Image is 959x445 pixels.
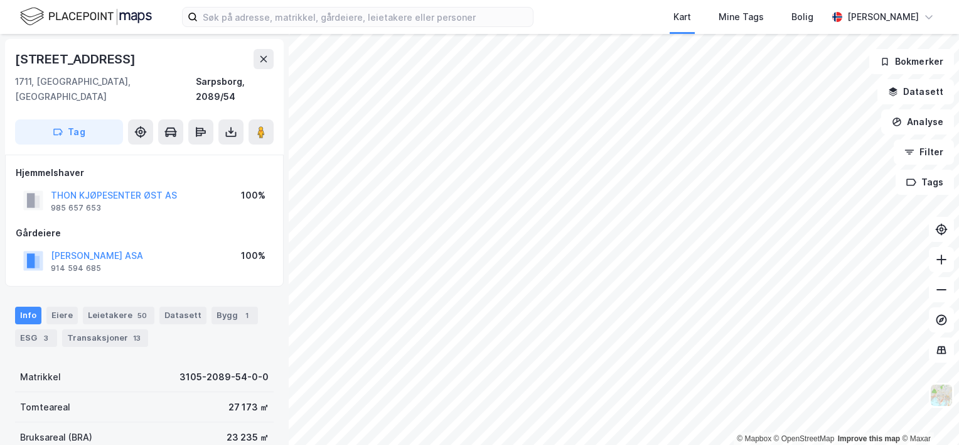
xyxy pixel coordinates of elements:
[46,307,78,324] div: Eiere
[15,49,138,69] div: [STREET_ADDRESS]
[227,430,269,445] div: 23 235 ㎡
[62,329,148,347] div: Transaksjoner
[241,188,265,203] div: 100%
[20,370,61,385] div: Matrikkel
[196,74,274,104] div: Sarpsborg, 2089/54
[719,9,764,25] div: Mine Tags
[228,400,269,415] div: 27 173 ㎡
[51,203,101,213] div: 985 657 653
[241,248,265,263] div: 100%
[894,140,954,165] button: Filter
[737,434,771,443] a: Mapbox
[869,49,954,74] button: Bokmerker
[15,307,41,324] div: Info
[896,170,954,195] button: Tags
[930,383,953,407] img: Z
[15,119,123,145] button: Tag
[83,307,154,324] div: Leietakere
[159,307,206,324] div: Datasett
[198,8,533,26] input: Søk på adresse, matrikkel, gårdeiere, leietakere eller personer
[135,309,149,322] div: 50
[240,309,253,322] div: 1
[881,109,954,135] button: Analyse
[877,79,954,104] button: Datasett
[20,6,152,28] img: logo.f888ab2527a4732fd821a326f86c7f29.svg
[15,74,196,104] div: 1711, [GEOGRAPHIC_DATA], [GEOGRAPHIC_DATA]
[212,307,258,324] div: Bygg
[131,332,143,344] div: 13
[673,9,691,25] div: Kart
[16,165,273,180] div: Hjemmelshaver
[51,263,101,273] div: 914 594 685
[20,400,70,415] div: Tomteareal
[16,226,273,241] div: Gårdeiere
[838,434,900,443] a: Improve this map
[896,385,959,445] iframe: Chat Widget
[20,430,92,445] div: Bruksareal (BRA)
[40,332,52,344] div: 3
[774,434,835,443] a: OpenStreetMap
[179,370,269,385] div: 3105-2089-54-0-0
[791,9,813,25] div: Bolig
[896,385,959,445] div: Kontrollprogram for chat
[847,9,919,25] div: [PERSON_NAME]
[15,329,57,347] div: ESG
